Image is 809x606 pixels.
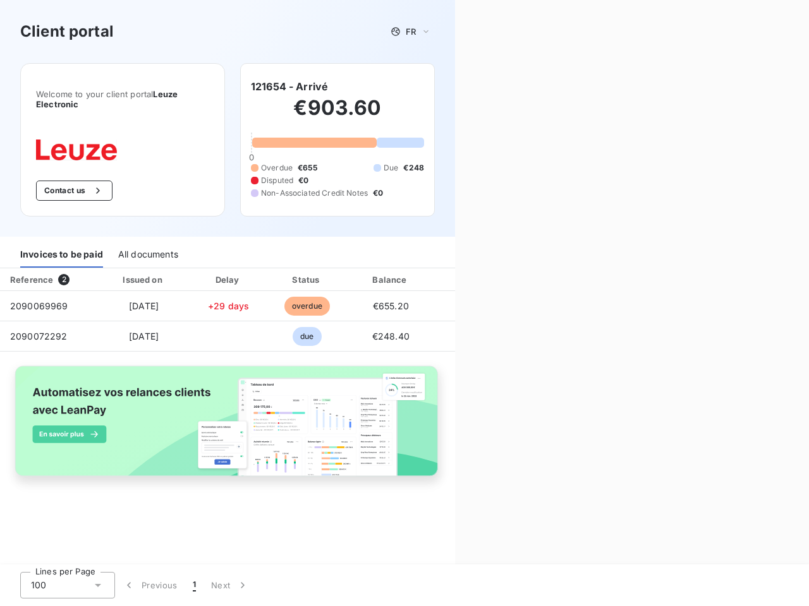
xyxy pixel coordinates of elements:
span: Leuze Electronic [36,89,178,109]
span: 2090072292 [10,331,68,342]
span: 2 [58,274,70,285]
span: [DATE] [129,331,159,342]
span: 0 [249,152,254,162]
span: due [293,327,321,346]
div: Invoices to be paid [20,241,103,268]
button: Previous [115,572,185,598]
span: 1 [193,579,196,591]
span: €655 [298,162,317,174]
span: Disputed [261,175,293,186]
button: Next [204,572,257,598]
span: +29 days [208,300,249,311]
span: Welcome to your client portal [36,89,209,109]
div: Delay [193,273,265,286]
img: banner [5,359,450,494]
h6: 121654 - Arrivé [251,79,328,94]
span: €0 [298,175,308,186]
span: €0 [373,187,383,199]
span: 2090069969 [10,300,68,311]
div: Reference [10,275,53,285]
img: Company logo [36,140,117,160]
div: Balance [350,273,432,286]
span: [DATE] [129,300,159,311]
div: Status [269,273,344,286]
span: 100 [31,579,46,591]
h2: €903.60 [251,95,424,133]
h3: Client portal [20,20,114,43]
span: Overdue [261,162,293,174]
span: Non-Associated Credit Notes [261,187,368,199]
button: 1 [185,572,204,598]
span: €248 [403,162,424,174]
div: All documents [118,241,178,268]
div: PDF [437,273,501,286]
button: Contact us [36,181,113,201]
div: Issued on [100,273,187,286]
span: €248.40 [372,331,410,342]
span: overdue [284,297,330,316]
span: Due [384,162,398,174]
span: FR [406,27,416,37]
span: €655.20 [373,300,409,311]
